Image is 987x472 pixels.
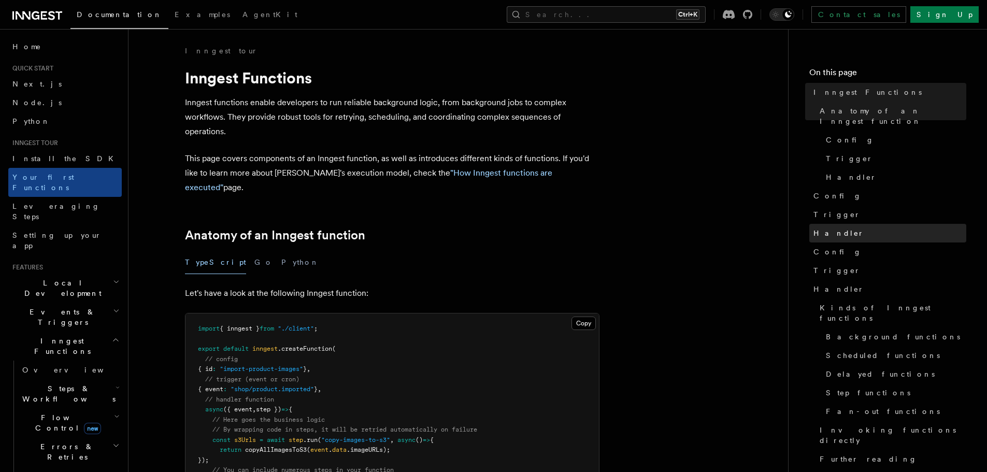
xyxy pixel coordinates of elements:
span: . [328,446,332,453]
a: AgentKit [236,3,304,28]
a: Python [8,112,122,131]
button: Search...Ctrl+K [507,6,706,23]
a: Anatomy of an Inngest function [816,102,966,131]
span: Node.js [12,98,62,107]
span: Scheduled functions [826,350,940,361]
span: => [423,436,430,444]
span: Inngest Functions [8,336,112,356]
a: Trigger [809,205,966,224]
a: Trigger [822,149,966,168]
button: Errors & Retries [18,437,122,466]
span: import [198,325,220,332]
span: Flow Control [18,412,114,433]
span: copyAllImagesToS3 [245,446,307,453]
span: { [289,406,292,413]
p: This page covers components of an Inngest function, as well as introduces different kinds of func... [185,151,599,195]
span: Kinds of Inngest functions [820,303,966,323]
span: Config [826,135,874,145]
button: Copy [571,317,596,330]
a: Background functions [822,327,966,346]
span: .createFunction [278,345,332,352]
span: Config [813,247,862,257]
a: Home [8,37,122,56]
a: Documentation [70,3,168,29]
span: Step functions [826,388,910,398]
a: Handler [809,280,966,298]
span: step }) [256,406,281,413]
span: => [281,406,289,413]
span: { event [198,385,223,393]
a: Sign Up [910,6,979,23]
span: Next.js [12,80,62,88]
kbd: Ctrl+K [676,9,699,20]
span: export [198,345,220,352]
a: Step functions [822,383,966,402]
a: Inngest tour [185,46,258,56]
a: Handler [822,168,966,187]
a: Trigger [809,261,966,280]
span: Anatomy of an Inngest function [820,106,966,126]
span: ( [307,446,310,453]
span: return [220,446,241,453]
a: Config [809,242,966,261]
span: Inngest Functions [813,87,922,97]
span: // config [205,355,238,363]
span: , [307,365,310,373]
span: Overview [22,366,129,374]
a: Config [809,187,966,205]
a: Node.js [8,93,122,112]
button: Inngest Functions [8,332,122,361]
span: const [212,436,231,444]
span: Handler [813,284,864,294]
a: Contact sales [811,6,906,23]
span: Trigger [826,153,873,164]
a: Next.js [8,75,122,93]
span: Delayed functions [826,369,935,379]
a: Setting up your app [8,226,122,255]
span: Config [813,191,862,201]
button: Flow Controlnew [18,408,122,437]
span: "shop/product.imported" [231,385,314,393]
span: Invoking functions directly [820,425,966,446]
a: Inngest Functions [809,83,966,102]
span: }); [198,456,209,464]
span: new [84,423,101,434]
button: Local Development [8,274,122,303]
span: Steps & Workflows [18,383,116,404]
span: event [310,446,328,453]
span: "copy-images-to-s3" [321,436,390,444]
button: Toggle dark mode [769,8,794,21]
button: Steps & Workflows [18,379,122,408]
span: { [430,436,434,444]
span: AgentKit [242,10,297,19]
span: "import-product-images" [220,365,303,373]
span: , [318,385,321,393]
span: Trigger [813,265,861,276]
span: .imageURLs); [347,446,390,453]
a: Config [822,131,966,149]
span: ; [314,325,318,332]
span: : [223,385,227,393]
h1: Inngest Functions [185,68,599,87]
span: ( [332,345,336,352]
span: data [332,446,347,453]
span: Inngest tour [8,139,58,147]
span: // By wrapping code in steps, it will be retried automatically on failure [212,426,477,433]
span: Handler [813,228,864,238]
span: // Here goes the business logic [212,416,325,423]
span: ({ event [223,406,252,413]
a: Anatomy of an Inngest function [185,228,365,242]
a: Examples [168,3,236,28]
span: Install the SDK [12,154,120,163]
span: Home [12,41,41,52]
span: Events & Triggers [8,307,113,327]
span: Quick start [8,64,53,73]
a: Further reading [816,450,966,468]
button: TypeScript [185,251,246,274]
span: "./client" [278,325,314,332]
span: .run [303,436,318,444]
span: Python [12,117,50,125]
span: Setting up your app [12,231,102,250]
a: Fan-out functions [822,402,966,421]
button: Events & Triggers [8,303,122,332]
